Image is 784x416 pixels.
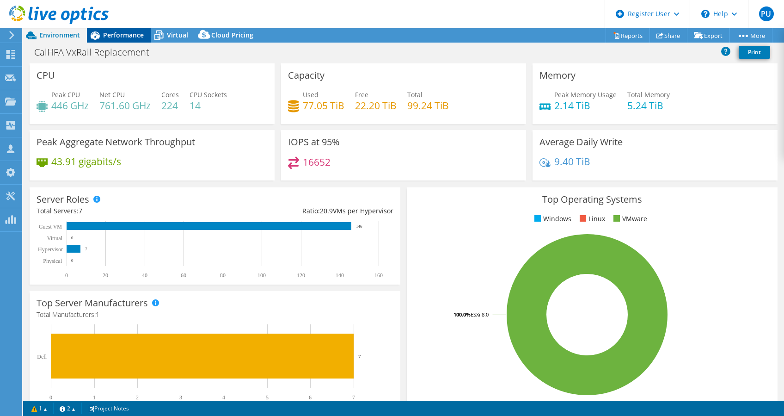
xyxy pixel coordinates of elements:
[220,272,226,279] text: 80
[257,272,266,279] text: 100
[577,214,605,224] li: Linux
[161,100,179,111] h4: 224
[554,100,617,111] h4: 2.14 TiB
[51,100,89,111] h4: 446 GHz
[49,394,52,401] text: 0
[352,394,355,401] text: 7
[336,272,344,279] text: 140
[65,272,68,279] text: 0
[266,394,269,401] text: 5
[554,156,590,167] h4: 9.40 TiB
[181,272,186,279] text: 60
[759,6,774,21] span: PU
[85,247,87,251] text: 7
[701,10,710,18] svg: \n
[37,206,215,216] div: Total Servers:
[51,156,121,167] h4: 43.91 gigabits/s
[39,224,62,230] text: Guest VM
[71,258,73,263] text: 0
[103,31,144,39] span: Performance
[179,394,182,401] text: 3
[190,90,227,99] span: CPU Sockets
[627,90,670,99] span: Total Memory
[51,90,80,99] span: Peak CPU
[215,206,393,216] div: Ratio: VMs per Hypervisor
[627,100,670,111] h4: 5.24 TiB
[161,90,179,99] span: Cores
[539,70,576,81] h3: Memory
[355,90,368,99] span: Free
[211,31,253,39] span: Cloud Pricing
[30,47,164,57] h1: CalHFA VxRail Replacement
[303,100,344,111] h4: 77.05 TiB
[96,310,99,319] span: 1
[320,206,333,215] span: 20.9
[53,403,82,414] a: 2
[471,311,489,318] tspan: ESXi 8.0
[37,70,55,81] h3: CPU
[43,258,62,264] text: Physical
[81,403,135,414] a: Project Notes
[103,272,108,279] text: 20
[38,246,63,253] text: Hypervisor
[136,394,139,401] text: 2
[309,394,312,401] text: 6
[37,354,47,360] text: Dell
[407,100,449,111] h4: 99.24 TiB
[374,272,383,279] text: 160
[99,90,125,99] span: Net CPU
[79,206,82,215] span: 7
[297,272,305,279] text: 120
[167,31,188,39] span: Virtual
[356,224,362,229] text: 146
[47,235,63,242] text: Virtual
[729,28,772,43] a: More
[532,214,571,224] li: Windows
[539,137,623,147] h3: Average Daily Write
[649,28,687,43] a: Share
[414,194,771,205] h3: Top Operating Systems
[453,311,471,318] tspan: 100.0%
[606,28,650,43] a: Reports
[739,46,770,59] a: Print
[407,90,423,99] span: Total
[687,28,730,43] a: Export
[37,137,195,147] h3: Peak Aggregate Network Throughput
[71,236,73,240] text: 0
[37,310,393,320] h4: Total Manufacturers:
[358,354,361,359] text: 7
[25,403,54,414] a: 1
[37,298,148,308] h3: Top Server Manufacturers
[288,70,325,81] h3: Capacity
[99,100,151,111] h4: 761.60 GHz
[222,394,225,401] text: 4
[611,214,647,224] li: VMware
[39,31,80,39] span: Environment
[288,137,340,147] h3: IOPS at 95%
[190,100,227,111] h4: 14
[142,272,147,279] text: 40
[355,100,397,111] h4: 22.20 TiB
[303,90,318,99] span: Used
[37,194,89,205] h3: Server Roles
[554,90,617,99] span: Peak Memory Usage
[93,394,96,401] text: 1
[303,157,331,167] h4: 16652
